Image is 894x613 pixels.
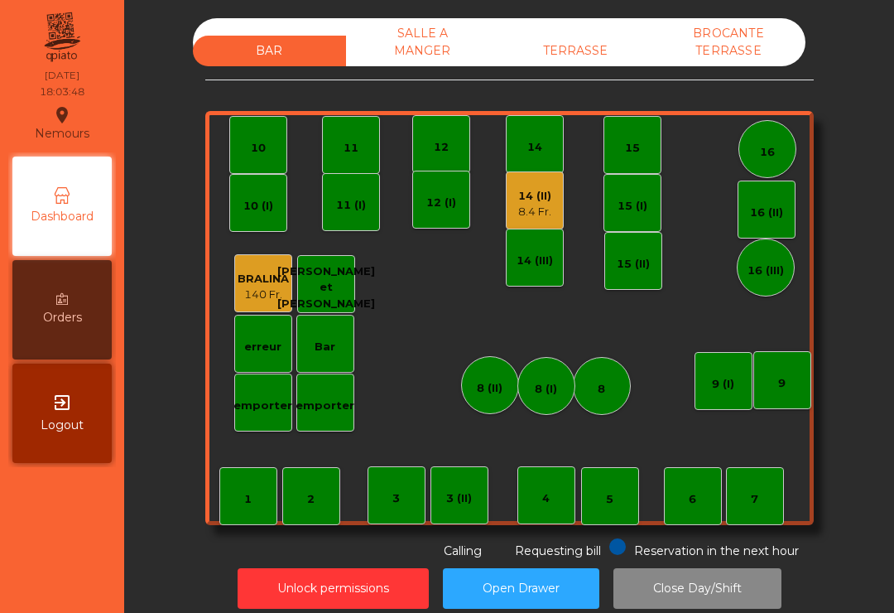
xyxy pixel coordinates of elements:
div: 12 [434,139,449,156]
div: TERRASSE [499,36,652,66]
img: qpiato [41,8,82,66]
div: 14 [527,139,542,156]
div: 15 [625,140,640,157]
div: 16 (II) [750,205,783,221]
div: BROCANTE TERRASSE [652,18,805,66]
div: 9 (I) [712,376,734,393]
div: 11 (I) [336,197,366,214]
div: 11 [344,140,358,157]
span: Dashboard [31,208,94,225]
div: 15 (II) [617,256,650,273]
span: Logout [41,417,84,434]
span: Requesting bill [515,543,601,558]
span: Orders [43,309,82,326]
div: 16 (III) [747,263,784,279]
div: 14 (III) [517,253,553,269]
div: 140 Fr. [238,287,289,303]
div: 8 (I) [535,381,557,398]
div: 3 [392,490,400,507]
div: BAR [193,36,346,66]
i: location_on [52,105,72,125]
div: 9 [778,375,786,392]
div: 10 (I) [243,198,273,215]
div: emporter [296,398,354,414]
div: [PERSON_NAME] et [PERSON_NAME] [277,263,375,312]
div: Bar [315,339,335,355]
div: [DATE] [45,68,79,83]
div: 7 [751,491,758,508]
div: erreur [244,339,281,355]
div: 12 (I) [426,195,456,211]
div: 1 [244,491,252,508]
span: Calling [444,543,482,558]
div: SALLE A MANGER [346,18,499,66]
button: Unlock permissions [238,568,429,609]
span: Reservation in the next hour [634,543,799,558]
div: 8.4 Fr. [518,204,551,220]
div: 8 (II) [477,380,502,397]
div: emporter [233,398,292,414]
button: Close Day/Shift [613,568,781,609]
div: 16 [760,144,775,161]
div: 10 [251,140,266,157]
i: exit_to_app [52,393,72,413]
div: 15 (I) [618,198,647,215]
div: 8 [598,381,605,398]
div: 14 (II) [518,188,551,205]
div: 18:03:48 [40,84,84,99]
div: 6 [689,491,696,508]
div: Nemours [35,103,89,144]
button: Open Drawer [443,568,599,609]
div: 4 [542,490,550,507]
div: 5 [606,491,613,508]
div: 3 (II) [446,490,472,507]
div: 2 [307,491,315,508]
div: BRALINA [238,271,289,287]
